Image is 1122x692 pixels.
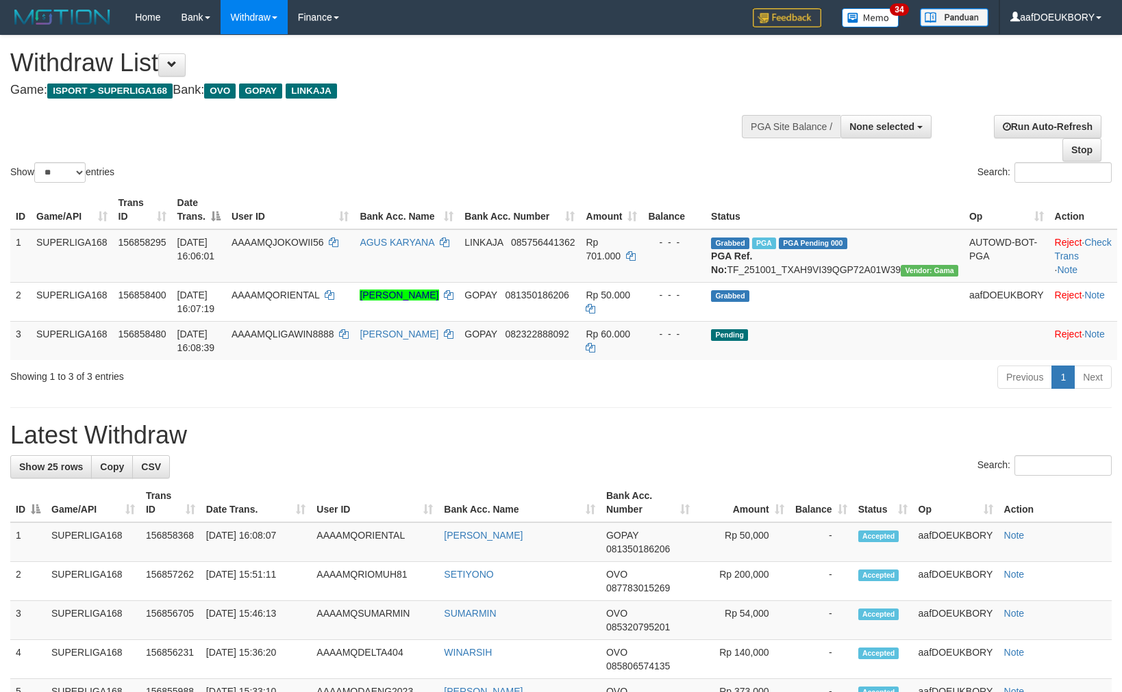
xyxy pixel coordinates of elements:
[204,84,236,99] span: OVO
[964,190,1049,229] th: Op: activate to sort column ascending
[46,640,140,679] td: SUPERLIGA168
[119,237,166,248] span: 156858295
[464,329,497,339] span: GOPAY
[695,562,790,601] td: Rp 200,000
[1004,569,1025,580] a: Note
[790,601,853,640] td: -
[201,601,312,640] td: [DATE] 15:46:13
[177,329,215,353] span: [DATE] 16:08:39
[31,282,113,321] td: SUPERLIGA168
[1055,237,1082,248] a: Reject
[286,84,337,99] span: LINKAJA
[601,483,695,522] th: Bank Acc. Number: activate to sort column ascending
[360,329,438,339] a: [PERSON_NAME]
[10,321,31,360] td: 3
[10,483,46,522] th: ID: activate to sort column descending
[606,661,670,671] span: Copy 085806574135 to clipboard
[140,522,201,562] td: 156858368
[890,3,908,16] span: 34
[10,84,734,97] h4: Game: Bank:
[606,621,670,632] span: Copy 085320795201 to clipboard
[913,483,999,522] th: Op: activate to sort column ascending
[913,640,999,679] td: aafDOEUKBORY
[790,640,853,679] td: -
[46,601,140,640] td: SUPERLIGA168
[711,329,748,341] span: Pending
[1049,321,1117,360] td: ·
[10,190,31,229] th: ID
[46,522,140,562] td: SUPERLIGA168
[31,190,113,229] th: Game/API: activate to sort column ascending
[1055,237,1112,261] a: Check Trans
[977,455,1112,476] label: Search:
[695,601,790,640] td: Rp 54,000
[311,522,438,562] td: AAAAMQORIENTAL
[140,601,201,640] td: 156856705
[46,562,140,601] td: SUPERLIGA168
[790,562,853,601] td: -
[648,235,700,249] div: - - -
[172,190,226,229] th: Date Trans.: activate to sort column descending
[753,8,821,27] img: Feedback.jpg
[695,483,790,522] th: Amount: activate to sort column ascending
[10,282,31,321] td: 2
[1055,329,1082,339] a: Reject
[10,522,46,562] td: 1
[580,190,643,229] th: Amount: activate to sort column ascending
[177,237,215,261] span: [DATE] 16:06:01
[311,640,438,679] td: AAAAMQDELTA404
[464,290,497,300] span: GOPAY
[201,483,312,522] th: Date Trans.: activate to sort column ascending
[1055,290,1082,300] a: Reject
[1004,647,1025,658] a: Note
[444,608,496,619] a: SUMARMIN
[505,290,569,300] span: Copy 081350186206 to clipboard
[1074,366,1112,389] a: Next
[790,483,853,522] th: Balance: activate to sort column ascending
[140,562,201,601] td: 156857262
[232,329,334,339] span: AAAAMQLIGAWIN8888
[999,483,1112,522] th: Action
[606,530,638,541] span: GOPAY
[711,238,749,249] span: Grabbed
[964,282,1049,321] td: aafDOEUKBORY
[920,8,988,27] img: panduan.png
[10,562,46,601] td: 2
[444,569,493,580] a: SETIYONO
[858,608,899,620] span: Accepted
[119,290,166,300] span: 156858400
[606,608,627,619] span: OVO
[10,364,458,383] div: Showing 1 to 3 of 3 entries
[1014,455,1112,476] input: Search:
[505,329,569,339] span: Copy 082322888092 to clipboard
[1084,329,1105,339] a: Note
[201,522,312,562] td: [DATE] 16:08:07
[606,582,670,593] span: Copy 087783015269 to clipboard
[853,483,913,522] th: Status: activate to sort column ascending
[511,237,575,248] span: Copy 085756441362 to clipboard
[201,640,312,679] td: [DATE] 15:36:20
[752,238,776,249] span: Marked by aafchhiseyha
[232,237,324,248] span: AAAAMQJOKOWII56
[140,640,201,679] td: 156856231
[360,290,438,300] a: [PERSON_NAME]
[239,84,282,99] span: GOPAY
[913,562,999,601] td: aafDOEUKBORY
[977,162,1112,183] label: Search:
[964,229,1049,283] td: AUTOWD-BOT-PGA
[648,288,700,302] div: - - -
[31,229,113,283] td: SUPERLIGA168
[10,601,46,640] td: 3
[311,601,438,640] td: AAAAMQSUMARMIN
[1004,608,1025,619] a: Note
[997,366,1052,389] a: Previous
[858,569,899,581] span: Accepted
[113,190,172,229] th: Trans ID: activate to sort column ascending
[1049,282,1117,321] td: ·
[606,647,627,658] span: OVO
[100,461,124,472] span: Copy
[459,190,580,229] th: Bank Acc. Number: activate to sort column ascending
[742,115,840,138] div: PGA Site Balance /
[790,522,853,562] td: -
[119,329,166,339] span: 156858480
